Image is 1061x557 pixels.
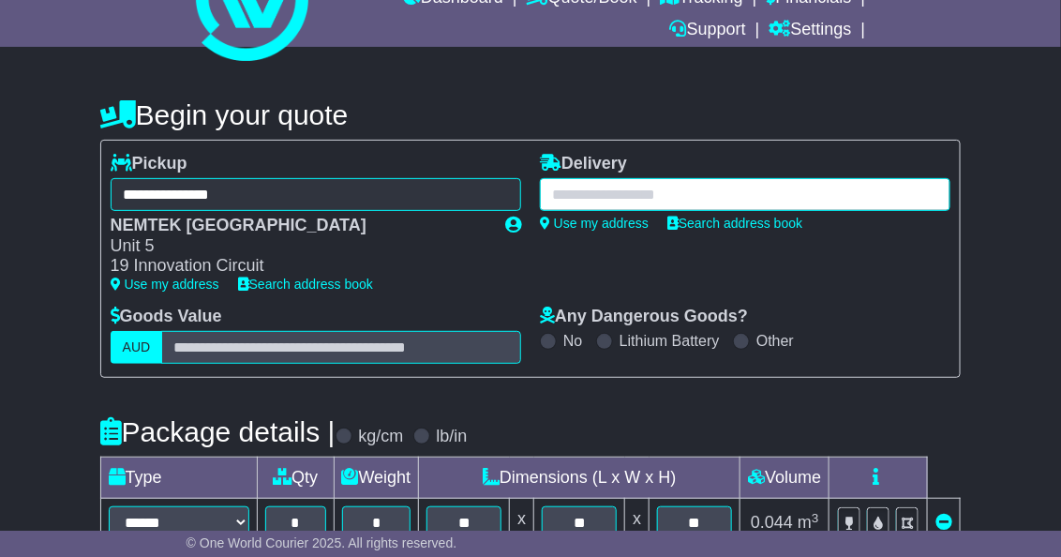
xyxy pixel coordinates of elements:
[111,307,222,327] label: Goods Value
[111,331,163,364] label: AUD
[100,458,257,499] td: Type
[625,499,650,548] td: x
[798,513,819,532] span: m
[111,236,486,257] div: Unit 5
[419,458,740,499] td: Dimensions (L x W x H)
[770,15,852,47] a: Settings
[812,511,819,525] sup: 3
[751,513,793,532] span: 0.044
[334,458,419,499] td: Weight
[540,216,649,231] a: Use my address
[670,15,746,47] a: Support
[187,535,457,550] span: © One World Courier 2025. All rights reserved.
[740,458,829,499] td: Volume
[935,513,952,532] a: Remove this item
[238,277,373,292] a: Search address book
[540,154,627,174] label: Delivery
[437,427,468,447] label: lb/in
[111,256,486,277] div: 19 Innovation Circuit
[111,216,486,236] div: NEMTEK [GEOGRAPHIC_DATA]
[111,154,187,174] label: Pickup
[667,216,802,231] a: Search address book
[510,499,534,548] td: x
[756,332,794,350] label: Other
[620,332,720,350] label: Lithium Battery
[100,416,336,447] h4: Package details |
[100,99,962,130] h4: Begin your quote
[540,307,748,327] label: Any Dangerous Goods?
[359,427,404,447] label: kg/cm
[257,458,334,499] td: Qty
[111,277,219,292] a: Use my address
[563,332,582,350] label: No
